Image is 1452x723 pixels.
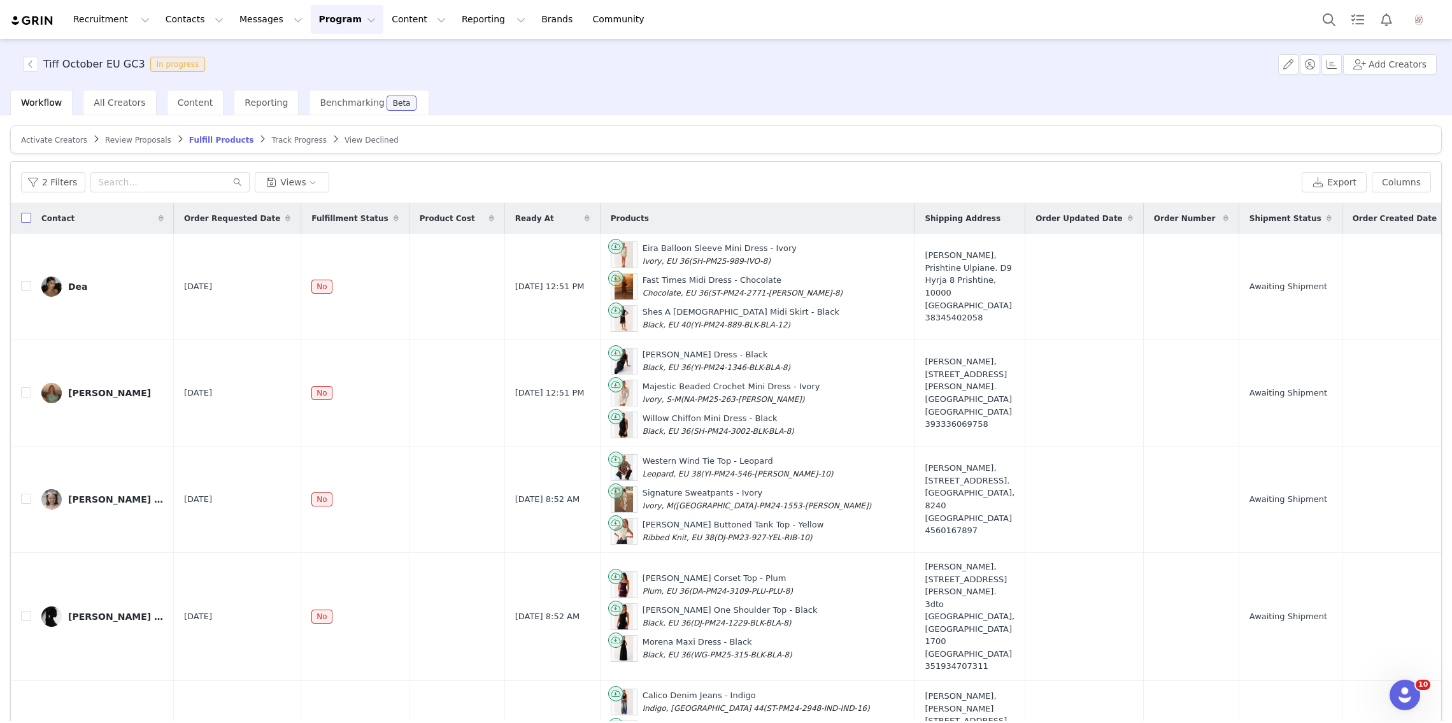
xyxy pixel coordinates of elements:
div: [PERSON_NAME] Dress - Black [643,348,790,373]
div: Signature Sweatpants - Ivory [643,487,872,512]
img: Product Image [615,306,633,331]
span: (YI-PM24-889-BLK-BLA-12) [690,320,790,329]
button: Notifications [1372,5,1400,34]
span: Black, EU 36 [643,427,691,436]
span: Awaiting Shipment [1249,610,1327,623]
div: [PERSON_NAME] Corset Top - Plum [643,572,793,597]
span: Awaiting Shipment [1249,387,1327,399]
button: Search [1315,5,1343,34]
img: 5bef9f77-6f35-4c45-bf3e-3c31dc482a25.jpg [41,276,62,297]
span: Reporting [245,97,288,108]
span: No [311,492,332,506]
img: 141ca813-001f-4d29-80d8-3a38b9525592.jpg [41,606,62,627]
button: 2 Filters [21,172,85,192]
div: Beta [393,99,411,107]
div: [PERSON_NAME], Prishtine Ulpiane. D9 Hyrja 8 Prishtine, 10000 [GEOGRAPHIC_DATA] [925,249,1014,324]
div: Dea [68,282,88,292]
span: (YI-PM24-546-[PERSON_NAME]-10) [701,469,833,478]
span: Order Requested Date [184,213,280,224]
a: [PERSON_NAME] ⭐️ [41,489,164,510]
span: Fulfill Products [189,136,254,145]
img: Product Image [615,380,633,406]
img: Product Image [615,487,633,512]
button: Content [384,5,453,34]
i: icon: search [233,178,242,187]
div: [PERSON_NAME], [STREET_ADDRESS]. [GEOGRAPHIC_DATA], 8240 [GEOGRAPHIC_DATA] [925,462,1014,536]
img: 03ef0685-171c-4ae5-a50d-51ae5444cda3.jpg [41,489,62,510]
span: View Declined [345,136,399,145]
button: Messages [232,5,310,34]
a: [PERSON_NAME] [41,383,164,403]
div: Shes A [DEMOGRAPHIC_DATA] Midi Skirt - Black [643,306,839,331]
span: No [311,280,332,294]
div: Eira Balloon Sleeve Mini Dress - Ivory [643,242,797,267]
span: (WG-PM25-315-BLK-BLA-8) [690,650,792,659]
span: [DATE] 12:51 PM [515,387,585,399]
span: (DJ-PM24-1229-BLK-BLA-8) [690,619,791,627]
span: Contact [41,213,75,224]
a: Dea [41,276,164,297]
img: Product Image [615,519,633,544]
span: Awaiting Shipment [1249,493,1327,506]
span: [DATE] 8:52 AM [515,493,580,506]
span: (NA-PM25-263-[PERSON_NAME]) [681,395,805,404]
div: 393336069758 [925,418,1014,431]
span: [DATE] 12:51 PM [515,280,585,293]
img: Product Image [615,455,633,480]
a: [PERSON_NAME] [PERSON_NAME] [41,606,164,627]
img: Product Image [615,242,633,268]
div: Fast Times Midi Dress - Chocolate [643,274,843,299]
img: Product Image [615,572,633,598]
img: Product Image [615,604,633,629]
div: [PERSON_NAME] ⭐️ [68,494,164,505]
span: Black, EU 40 [643,320,691,329]
span: [DATE] [184,387,212,399]
div: Morena Maxi Dress - Black [643,636,792,661]
button: Export [1302,172,1367,192]
span: Workflow [21,97,62,108]
button: Add Creators [1343,54,1437,75]
div: [PERSON_NAME] [PERSON_NAME] [68,612,164,622]
span: [DATE] [184,610,212,623]
span: Order Number [1154,213,1216,224]
div: Willow Chiffon Mini Dress - Black [643,412,794,437]
span: No [311,386,332,400]
span: (SH-PM24-3002-BLK-BLA-8) [690,427,794,436]
span: Ivory, EU 36 [643,257,689,266]
button: Contacts [158,5,231,34]
div: [PERSON_NAME], [STREET_ADDRESS][PERSON_NAME]. 3dto [GEOGRAPHIC_DATA], [GEOGRAPHIC_DATA] 1700 [GEO... [925,561,1014,673]
button: Columns [1372,172,1431,192]
span: No [311,610,332,624]
span: Shipment Status [1249,213,1321,224]
img: Product Image [615,348,633,374]
span: Ivory, S-M [643,395,681,404]
span: Chocolate, EU 36 [643,289,708,297]
a: grin logo [10,15,55,27]
span: Black, EU 36 [643,650,691,659]
input: Search... [90,172,250,192]
span: [DATE] 8:52 AM [515,610,580,623]
button: Program [311,5,383,34]
span: Track Progress [271,136,326,145]
span: Ivory, M [643,501,673,510]
span: (ST-PM24-2771-[PERSON_NAME]-8) [708,289,843,297]
iframe: Intercom live chat [1390,680,1420,710]
span: (SH-PM25-989-IVO-8) [689,257,771,266]
span: Plum, EU 36 [643,587,689,596]
span: Content [178,97,213,108]
a: Tasks [1344,5,1372,34]
span: Awaiting Shipment [1249,280,1327,293]
span: [DATE] [184,280,212,293]
a: Community [585,5,658,34]
span: (DJ-PM23-927-YEL-RIB-10) [714,533,812,542]
span: [DATE] [184,493,212,506]
span: Black, EU 36 [643,363,691,372]
button: Reporting [454,5,533,34]
span: 10 [1416,680,1430,690]
span: Order Created Date [1353,213,1437,224]
span: In progress [150,57,206,72]
button: Views [255,172,329,192]
img: Product Image [615,689,633,715]
span: Fulfillment Status [311,213,388,224]
img: Product Image [615,412,633,438]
